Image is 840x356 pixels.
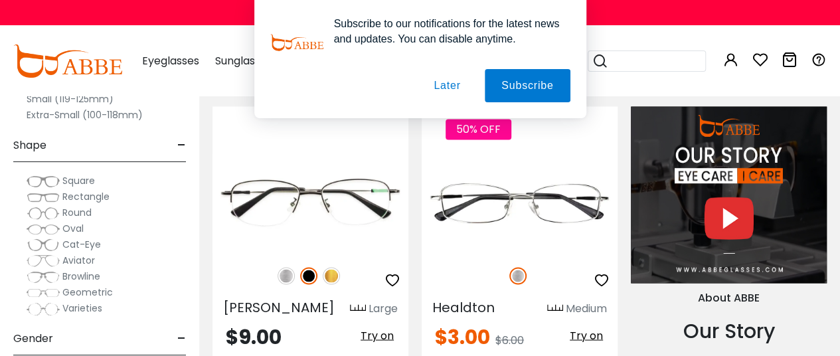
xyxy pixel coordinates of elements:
[27,270,60,284] img: Browline.png
[509,267,527,284] img: Silver
[323,16,570,46] div: Subscribe to our notifications for the latest news and updates. You can disable anytime.
[62,222,84,235] span: Oval
[27,238,60,252] img: Cat-Eye.png
[62,238,101,251] span: Cat-Eye
[27,286,60,300] img: Geometric.png
[270,16,323,69] img: notification icon
[226,322,282,351] span: $9.00
[631,106,827,283] img: About Us
[323,267,340,284] img: Gold
[300,267,317,284] img: Black
[27,175,60,188] img: Square.png
[27,191,60,204] img: Rectangle.png
[570,327,603,343] span: Try on
[177,323,186,355] span: -
[566,327,607,344] button: Try on
[62,270,100,283] span: Browline
[27,302,60,316] img: Varieties.png
[422,154,618,252] img: Silver Healdton - Metal ,Adjust Nose Pads
[62,206,92,219] span: Round
[62,254,95,267] span: Aviator
[417,69,477,102] button: Later
[13,130,46,161] span: Shape
[62,174,95,187] span: Square
[27,222,60,236] img: Oval.png
[357,327,398,344] button: Try on
[369,300,398,316] div: Large
[223,298,335,316] span: [PERSON_NAME]
[435,322,490,351] span: $3.00
[62,302,102,315] span: Varieties
[177,130,186,161] span: -
[62,286,113,299] span: Geometric
[13,323,53,355] span: Gender
[62,190,110,203] span: Rectangle
[495,332,524,347] span: $6.00
[212,154,408,252] img: Black Joshua - Metal ,Adjust Nose Pads
[278,267,295,284] img: Silver
[631,315,827,345] div: Our Story
[350,304,366,313] img: size ruler
[446,119,511,139] span: 50% OFF
[485,69,570,102] button: Subscribe
[27,254,60,268] img: Aviator.png
[432,298,495,316] span: Healdton
[27,207,60,220] img: Round.png
[566,300,607,316] div: Medium
[547,304,563,313] img: size ruler
[361,327,394,343] span: Try on
[631,290,827,306] div: About ABBE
